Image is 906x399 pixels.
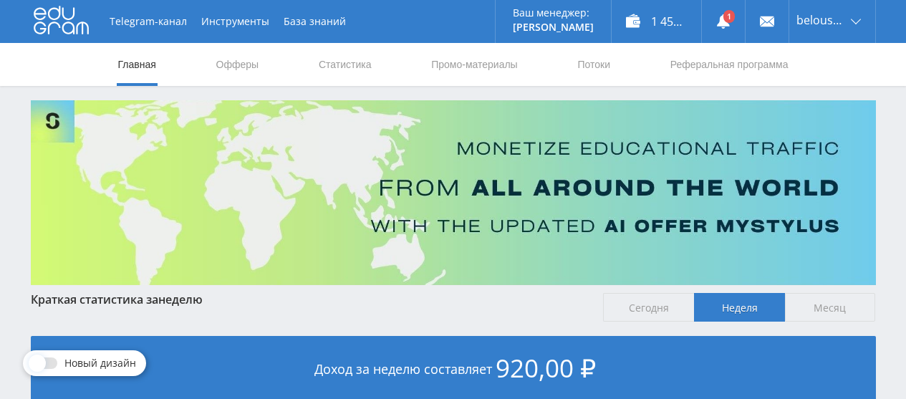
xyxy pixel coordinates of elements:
[785,293,876,322] span: Месяц
[796,14,847,26] span: belousova1964
[117,43,158,86] a: Главная
[694,293,785,322] span: Неделя
[513,21,594,33] p: [PERSON_NAME]
[430,43,519,86] a: Промо-материалы
[31,293,589,306] div: Краткая статистика за
[513,7,594,19] p: Ваш менеджер:
[669,43,790,86] a: Реферальная программа
[496,351,596,385] span: 920,00 ₽
[31,100,876,285] img: Banner
[576,43,612,86] a: Потоки
[64,357,136,369] span: Новый дизайн
[215,43,261,86] a: Офферы
[158,292,203,307] span: неделю
[603,293,694,322] span: Сегодня
[317,43,373,86] a: Статистика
